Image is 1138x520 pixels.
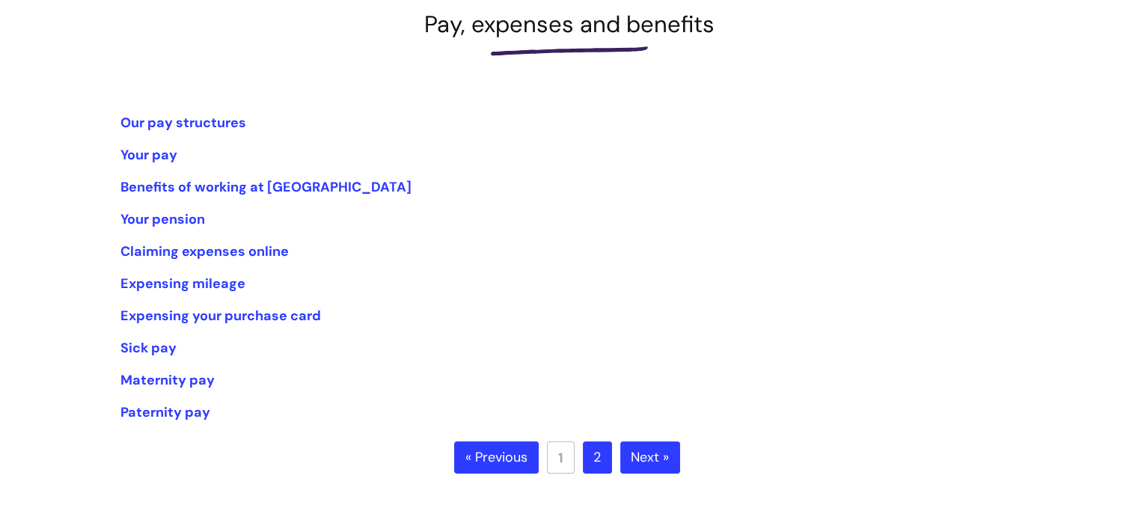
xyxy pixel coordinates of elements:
[120,242,289,260] a: Claiming expenses online
[620,441,680,474] a: Next »
[120,178,412,196] a: Benefits of working at [GEOGRAPHIC_DATA]
[120,10,1018,38] h1: Pay, expenses and benefits
[120,371,215,389] a: Maternity pay
[454,441,539,474] a: « Previous
[120,339,177,357] a: Sick pay
[120,403,210,421] a: Paternity pay
[120,146,177,164] a: Your pay
[120,307,321,325] a: Expensing your purchase card
[120,114,246,132] a: Our pay structures
[120,275,245,293] a: Expensing mileage
[583,441,612,474] a: 2
[547,441,575,474] a: 1
[120,210,205,228] a: Your pension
